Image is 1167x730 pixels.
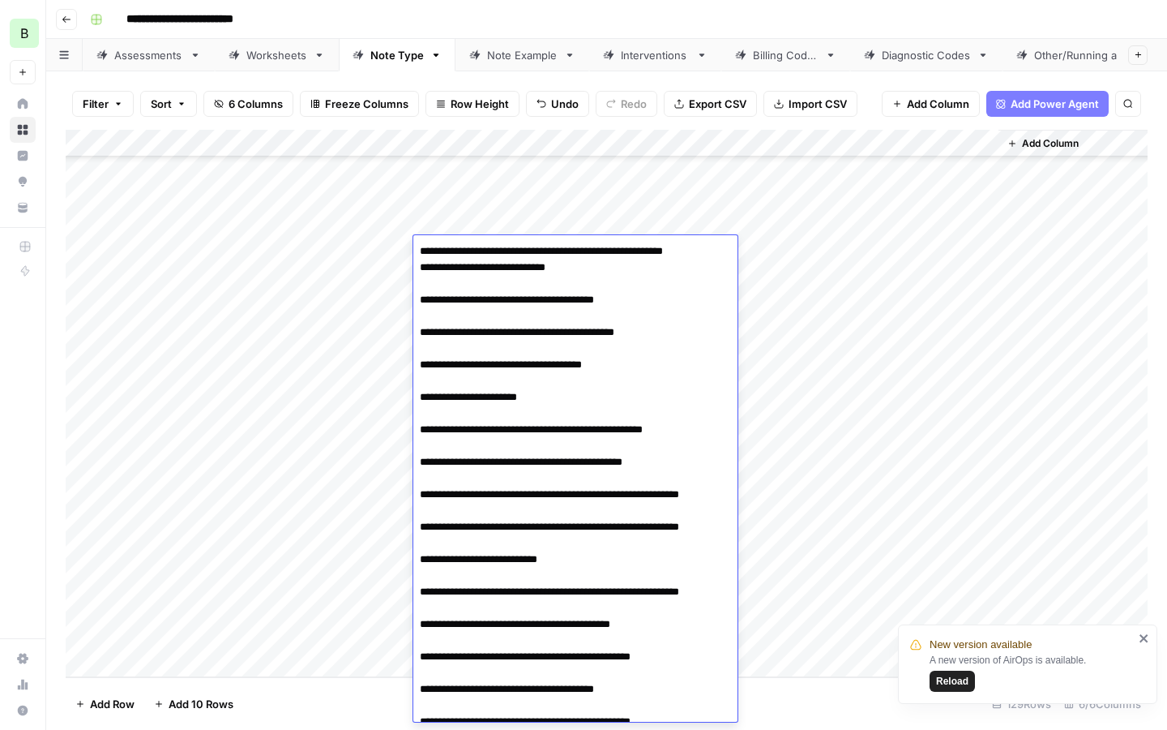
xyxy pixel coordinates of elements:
button: Import CSV [763,91,857,117]
a: Home [10,91,36,117]
button: Workspace: Blueprint [10,13,36,54]
span: Freeze Columns [325,96,408,112]
a: Worksheets [215,39,339,71]
a: Interventions [589,39,721,71]
span: Add Power Agent [1011,96,1099,112]
button: Add Column [882,91,980,117]
span: Import CSV [789,96,847,112]
button: Freeze Columns [300,91,419,117]
a: Note Type [339,39,455,71]
a: Diagnostic Codes [850,39,1002,71]
div: Assessments [114,47,183,63]
a: Note Example [455,39,589,71]
a: Insights [10,143,36,169]
div: 6/6 Columns [1058,691,1148,717]
a: Opportunities [10,169,36,195]
button: close [1139,632,1150,645]
span: B [20,24,28,43]
button: Row Height [425,91,519,117]
button: Add 10 Rows [144,691,243,717]
span: New version available [930,637,1032,653]
button: Export CSV [664,91,757,117]
span: 6 Columns [229,96,283,112]
button: Help + Support [10,698,36,724]
button: Add Power Agent [986,91,1109,117]
a: Browse [10,117,36,143]
button: Add Column [1001,133,1085,154]
div: Interventions [621,47,690,63]
button: Redo [596,91,657,117]
div: Diagnostic Codes [882,47,971,63]
button: Add Row [66,691,144,717]
a: Settings [10,646,36,672]
span: Sort [151,96,172,112]
div: A new version of AirOps is available. [930,653,1134,692]
div: Billing Codes [753,47,819,63]
span: Add Column [907,96,969,112]
span: Undo [551,96,579,112]
span: Redo [621,96,647,112]
button: Reload [930,671,975,692]
button: Undo [526,91,589,117]
span: Add Row [90,696,135,712]
a: Your Data [10,195,36,221]
div: Note Type [370,47,424,63]
div: 129 Rows [985,691,1058,717]
div: Note Example [487,47,558,63]
div: Worksheets [246,47,307,63]
span: Reload [936,674,968,689]
span: Row Height [451,96,509,112]
a: Billing Codes [721,39,850,71]
button: Filter [72,91,134,117]
button: 6 Columns [203,91,293,117]
div: Other/Running a Practice [1034,47,1161,63]
span: Filter [83,96,109,112]
a: Assessments [83,39,215,71]
span: Add Column [1022,136,1079,151]
a: Usage [10,672,36,698]
span: Export CSV [689,96,746,112]
button: Sort [140,91,197,117]
span: Add 10 Rows [169,696,233,712]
